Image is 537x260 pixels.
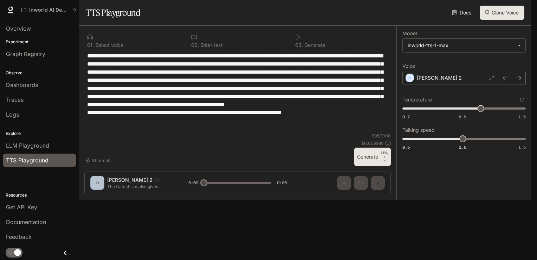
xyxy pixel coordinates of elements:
p: Select voice [94,43,123,48]
p: 0 3 . [295,43,303,48]
p: Inworld AI Demos [29,7,69,13]
span: 1.5 [518,114,526,120]
p: Model [402,31,417,36]
span: 1.1 [459,114,466,120]
span: 0.7 [402,114,410,120]
h1: TTS Playground [86,6,140,20]
div: inworld-tts-1-max [408,42,514,49]
p: Enter text [199,43,223,48]
p: Talking speed [402,128,435,132]
p: Temperature [402,97,432,102]
div: inworld-tts-1-max [403,39,525,52]
button: Clone Voice [480,6,524,20]
p: ⏎ [381,150,388,163]
span: 1.5 [518,144,526,150]
p: 0 2 . [191,43,199,48]
span: 0.5 [402,144,410,150]
button: Shortcuts [84,155,114,166]
button: All workspaces [18,3,79,17]
p: 0 1 . [87,43,94,48]
button: Reset to default [518,96,526,104]
a: Docs [451,6,474,20]
span: 1.0 [459,144,466,150]
p: CTRL + [381,150,388,159]
button: GenerateCTRL +⏎ [354,148,391,166]
p: Voice [402,63,415,68]
p: [PERSON_NAME] 2 [417,74,462,81]
p: Generate [303,43,325,48]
